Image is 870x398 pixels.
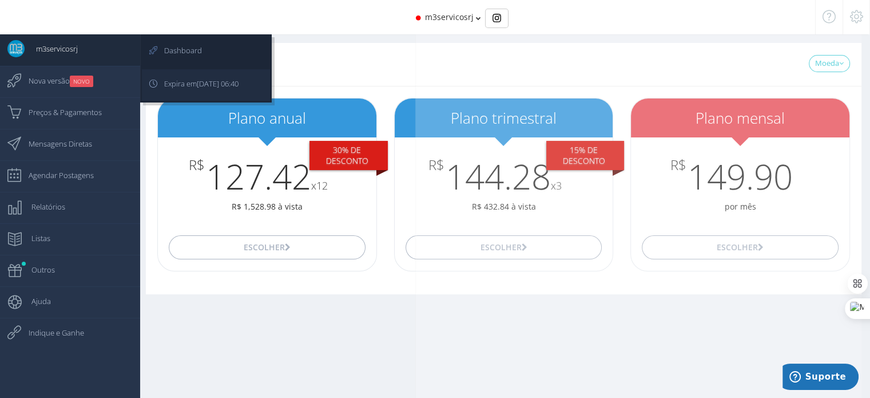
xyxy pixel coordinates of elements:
[17,66,93,95] span: Nova versão
[492,14,501,22] img: Instagram_simple_icon.svg
[395,110,613,127] h2: Plano trimestral
[158,157,376,195] h3: 127.42
[485,9,509,28] div: Basic example
[158,201,376,212] p: R$ 1,528.98 à vista
[17,318,84,347] span: Indique e Ganhe
[142,36,270,68] a: Dashboard
[17,129,92,158] span: Mensagens Diretas
[311,179,328,192] small: x12
[20,224,50,253] span: Listas
[158,110,376,127] h2: Plano anual
[20,287,51,316] span: Ajuda
[189,157,205,172] span: R$
[782,364,859,392] iframe: Abre um widget para que você possa encontrar mais informações
[17,98,102,127] span: Preços & Pagamentos
[425,11,474,22] span: m3servicosrj
[153,36,202,65] span: Dashboard
[197,78,239,89] span: [DATE] 06:40
[70,76,93,87] small: NOVO
[169,235,365,259] button: Escolher
[20,192,65,221] span: Relatórios
[142,69,270,101] a: Expira em[DATE] 06:40
[17,161,94,190] span: Agendar Postagens
[406,235,602,259] button: Escolher
[395,157,613,195] h3: 144.28
[25,34,78,63] span: m3servicosrj
[7,40,25,57] img: User Image
[20,255,55,284] span: Outros
[309,141,388,171] div: 30% De desconto
[153,69,239,98] span: Expira em
[395,201,613,212] p: R$ 432.84 à vista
